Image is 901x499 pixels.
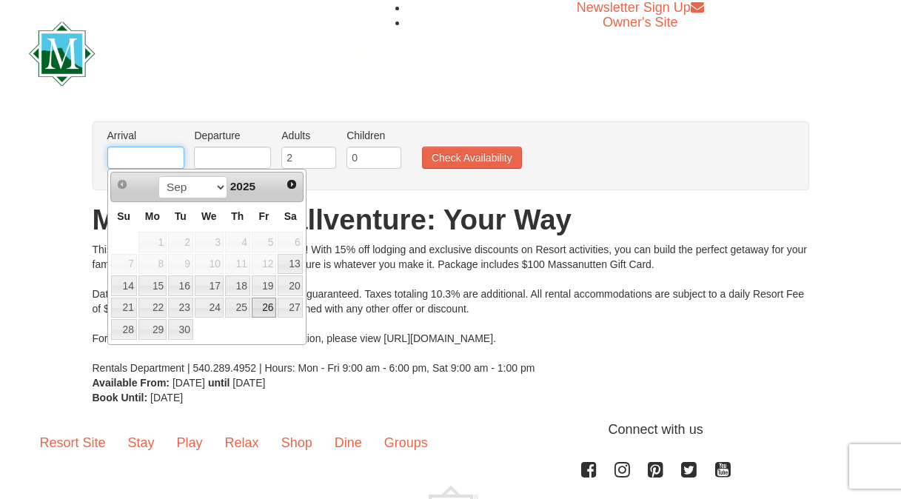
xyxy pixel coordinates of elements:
[138,297,167,319] td: available
[168,319,193,340] a: 30
[225,275,250,296] a: 18
[166,420,214,466] a: Play
[29,420,873,440] p: Connect with us
[194,231,224,253] td: unAvailable
[195,298,224,318] a: 24
[231,210,244,222] span: Thursday
[252,254,277,275] span: 12
[278,298,303,318] a: 27
[194,128,271,143] label: Departure
[138,253,167,275] td: unAvailable
[277,231,304,253] td: unAvailable
[138,298,167,318] a: 22
[214,420,270,466] a: Relax
[168,298,193,318] a: 23
[278,275,303,296] a: 20
[145,210,160,222] span: Monday
[110,318,138,341] td: available
[195,254,224,275] span: 10
[138,275,167,296] a: 15
[225,298,250,318] a: 25
[138,232,167,252] span: 1
[168,254,193,275] span: 9
[194,253,224,275] td: unAvailable
[168,275,193,296] a: 16
[194,297,224,319] td: available
[111,298,137,318] a: 21
[117,420,166,466] a: Stay
[195,275,224,296] a: 17
[251,253,278,275] td: unAvailable
[111,319,137,340] a: 28
[29,34,368,69] a: Massanutten Resort
[201,210,217,222] span: Wednesday
[259,210,269,222] span: Friday
[93,377,170,389] strong: Available From:
[277,275,304,297] td: available
[422,147,522,169] button: Check Availability
[117,210,130,222] span: Sunday
[138,231,167,253] td: unAvailable
[224,253,251,275] td: unAvailable
[173,377,205,389] span: [DATE]
[111,275,137,296] a: 14
[225,254,250,275] span: 11
[168,232,193,252] span: 2
[281,128,336,143] label: Adults
[167,253,194,275] td: unAvailable
[29,21,368,86] img: Massanutten Resort Logo
[346,128,401,143] label: Children
[252,275,277,296] a: 19
[107,128,184,143] label: Arrival
[277,297,304,319] td: available
[167,297,194,319] td: available
[138,275,167,297] td: available
[225,232,250,252] span: 4
[230,180,255,192] span: 2025
[111,254,137,275] span: 7
[224,231,251,253] td: unAvailable
[195,232,224,252] span: 3
[373,420,439,466] a: Groups
[138,254,167,275] span: 8
[224,297,251,319] td: available
[167,231,194,253] td: unAvailable
[324,420,373,466] a: Dine
[278,232,303,252] span: 6
[286,178,298,190] span: Next
[251,297,278,319] td: available
[284,210,297,222] span: Saturday
[93,205,809,235] h1: Massanutten Fallventure: Your Way
[167,318,194,341] td: available
[278,254,303,275] a: 13
[251,231,278,253] td: unAvailable
[277,253,304,275] td: available
[110,297,138,319] td: available
[110,275,138,297] td: available
[232,377,265,389] span: [DATE]
[29,420,117,466] a: Resort Site
[150,392,183,403] span: [DATE]
[167,275,194,297] td: available
[116,178,128,190] span: Prev
[208,377,230,389] strong: until
[252,298,277,318] a: 26
[281,174,302,195] a: Next
[93,242,809,375] div: This fall, adventure is all yours at Massanutten! With 15% off lodging and exclusive discounts on...
[224,275,251,297] td: available
[194,275,224,297] td: available
[175,210,187,222] span: Tuesday
[138,319,167,340] a: 29
[110,253,138,275] td: unAvailable
[252,232,277,252] span: 5
[138,318,167,341] td: available
[93,392,148,403] strong: Book Until:
[603,15,677,30] a: Owner's Site
[113,174,133,195] a: Prev
[270,420,324,466] a: Shop
[251,275,278,297] td: available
